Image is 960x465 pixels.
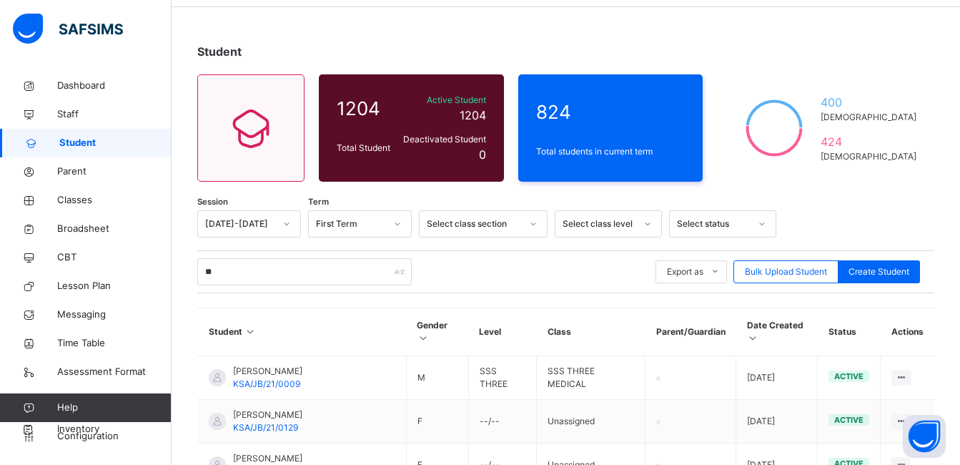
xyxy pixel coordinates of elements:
[57,222,172,236] span: Broadsheet
[736,356,818,400] td: [DATE]
[233,408,302,421] span: [PERSON_NAME]
[468,356,536,400] td: SSS THREE
[479,147,486,162] span: 0
[57,279,172,293] span: Lesson Plan
[821,150,916,163] span: [DEMOGRAPHIC_DATA]
[677,217,750,230] div: Select status
[316,217,385,230] div: First Term
[536,98,686,126] span: 824
[401,94,486,107] span: Active Student
[848,265,909,278] span: Create Student
[233,378,300,389] span: KSA/JB/21/0009
[57,365,172,379] span: Assessment Format
[736,308,818,356] th: Date Created
[197,196,228,208] span: Session
[818,308,881,356] th: Status
[821,94,916,111] span: 400
[13,14,123,44] img: safsims
[821,133,916,150] span: 424
[537,400,645,444] td: Unassigned
[537,308,645,356] th: Class
[197,44,242,59] span: Student
[57,401,171,415] span: Help
[427,217,521,230] div: Select class section
[233,365,302,378] span: [PERSON_NAME]
[537,356,645,400] td: SSS THREE MEDICAL
[468,400,536,444] td: --/--
[747,333,759,343] i: Sort in Ascending Order
[57,429,171,444] span: Configuration
[903,415,946,458] button: Open asap
[337,94,394,122] span: 1204
[745,265,827,278] span: Bulk Upload Student
[244,326,257,337] i: Sort in Ascending Order
[57,308,172,322] span: Messaging
[57,79,172,93] span: Dashboard
[233,452,302,465] span: [PERSON_NAME]
[308,196,329,208] span: Term
[57,250,172,265] span: CBT
[401,133,486,146] span: Deactivated Student
[406,400,468,444] td: F
[460,108,486,122] span: 1204
[536,145,686,158] span: Total students in current term
[834,371,863,381] span: active
[57,193,172,207] span: Classes
[233,422,298,433] span: KSA/JB/21/0129
[468,308,536,356] th: Level
[645,308,736,356] th: Parent/Guardian
[57,165,172,179] span: Parent
[205,217,274,230] div: [DATE]-[DATE]
[333,138,397,158] div: Total Student
[667,265,703,278] span: Export as
[881,308,934,356] th: Actions
[57,336,172,351] span: Time Table
[563,217,635,230] div: Select class level
[736,400,818,444] td: [DATE]
[198,308,407,356] th: Student
[57,107,172,122] span: Staff
[406,356,468,400] td: M
[406,308,468,356] th: Gender
[834,415,863,425] span: active
[59,136,172,150] span: Student
[821,111,916,124] span: [DEMOGRAPHIC_DATA]
[417,333,429,343] i: Sort in Ascending Order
